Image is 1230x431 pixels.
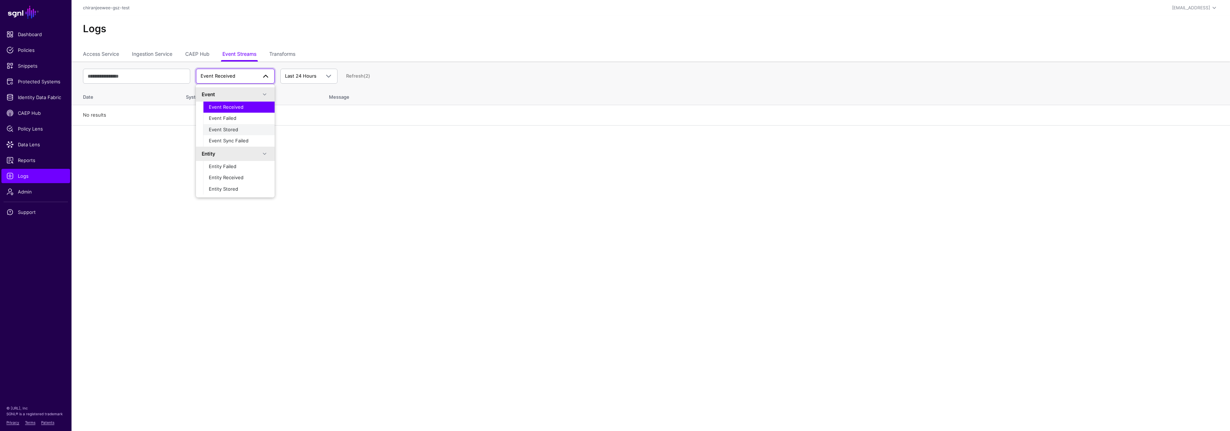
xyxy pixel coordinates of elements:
[6,188,65,195] span: Admin
[209,163,236,169] span: Entity Failed
[25,420,35,425] a: Terms
[346,73,370,79] a: Refresh (2)
[6,209,65,216] span: Support
[1,169,70,183] a: Logs
[6,420,19,425] a: Privacy
[179,87,322,105] th: System of Record Name
[6,31,65,38] span: Dashboard
[1,59,70,73] a: Snippets
[132,48,172,62] a: Ingestion Service
[4,4,67,20] a: SGNL
[209,186,238,192] span: Entity Stored
[203,135,275,147] button: Event Sync Failed
[41,420,54,425] a: Patents
[1,27,70,41] a: Dashboard
[209,127,238,132] span: Event Stored
[6,125,65,132] span: Policy Lens
[269,48,295,62] a: Transforms
[6,405,65,411] p: © [URL], Inc
[1,74,70,89] a: Protected Systems
[203,102,275,113] button: Event Received
[203,124,275,136] button: Event Stored
[209,104,243,110] span: Event Received
[1,90,70,104] a: Identity Data Fabric
[322,87,1230,105] th: Message
[203,113,275,124] button: Event Failed
[202,90,260,98] div: Event
[6,141,65,148] span: Data Lens
[1,106,70,120] a: CAEP Hub
[203,161,275,172] button: Entity Failed
[6,62,65,69] span: Snippets
[72,105,1230,126] td: No results
[6,78,65,85] span: Protected Systems
[83,5,129,10] a: chiranjeewee-gsz-test
[1,137,70,152] a: Data Lens
[209,138,249,143] span: Event Sync Failed
[1,43,70,57] a: Policies
[203,183,275,195] button: Entity Stored
[185,48,210,62] a: CAEP Hub
[6,157,65,164] span: Reports
[6,411,65,417] p: SGNL® is a registered trademark
[222,48,256,62] a: Event Streams
[6,172,65,180] span: Logs
[6,94,65,101] span: Identity Data Fabric
[1,122,70,136] a: Policy Lens
[209,175,243,180] span: Entity Received
[203,172,275,183] button: Entity Received
[285,73,316,79] span: Last 24 Hours
[209,115,236,121] span: Event Failed
[202,150,260,157] div: Entity
[72,87,179,105] th: Date
[1,185,70,199] a: Admin
[83,48,119,62] a: Access Service
[6,109,65,117] span: CAEP Hub
[83,23,1219,35] h2: Logs
[6,46,65,54] span: Policies
[201,73,235,79] span: Event Received
[1172,5,1210,11] div: [EMAIL_ADDRESS]
[1,153,70,167] a: Reports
